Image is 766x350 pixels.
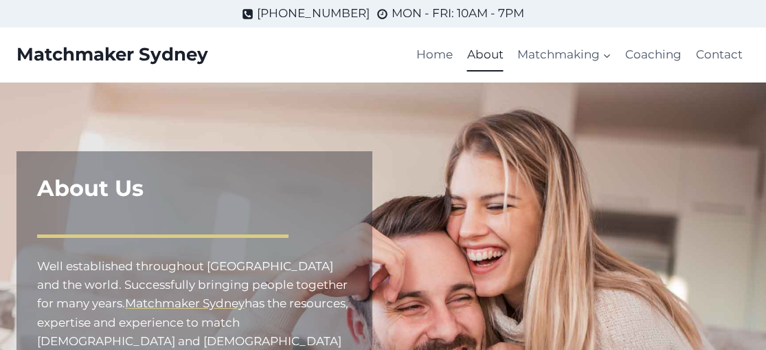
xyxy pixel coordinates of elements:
[460,39,510,72] a: About
[409,39,750,72] nav: Primary Navigation
[257,4,370,23] span: [PHONE_NUMBER]
[125,296,245,310] a: Matchmaker Sydney
[517,45,611,64] span: Matchmaking
[510,39,618,72] a: Matchmaking
[618,39,688,72] a: Coaching
[37,259,348,310] mark: Well established throughout [GEOGRAPHIC_DATA] and the world. Successfully bringing people togethe...
[37,172,352,205] h1: About Us
[392,4,524,23] span: MON - FRI: 10AM - 7PM
[16,44,208,65] a: Matchmaker Sydney
[409,39,460,72] a: Home
[689,39,750,72] a: Contact
[242,4,370,23] a: [PHONE_NUMBER]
